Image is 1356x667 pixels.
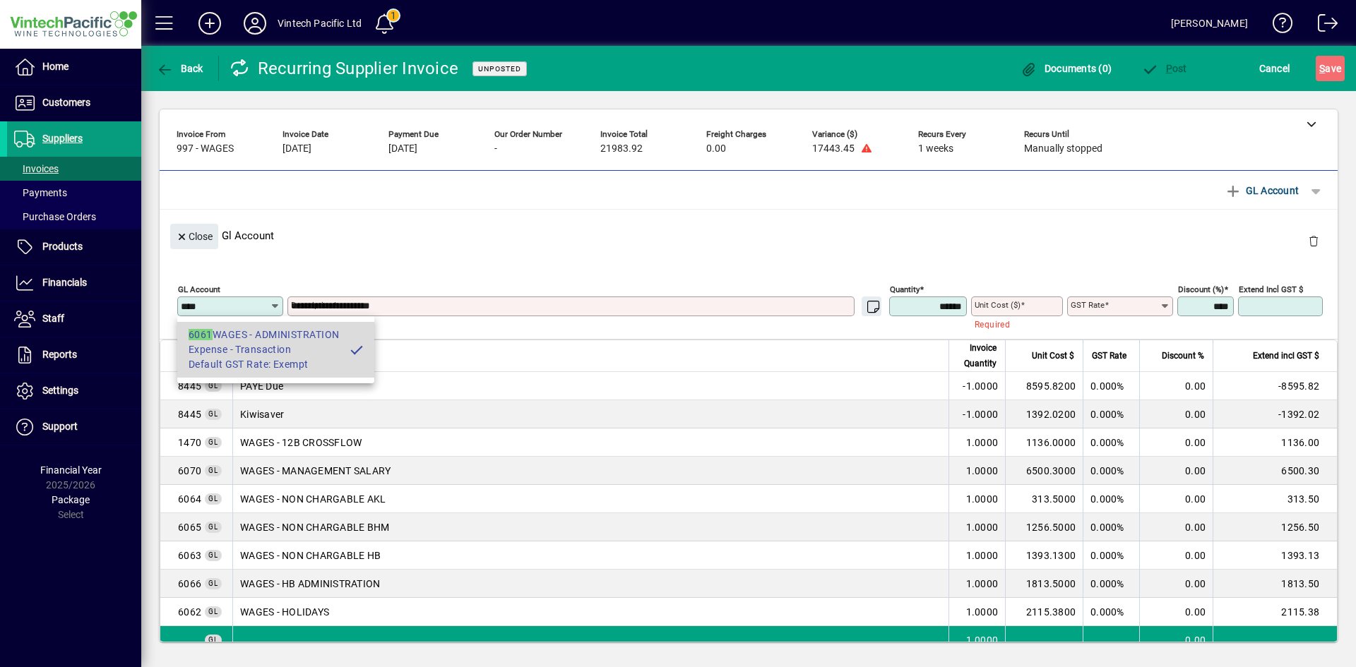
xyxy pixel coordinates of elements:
td: 1813.50 [1213,570,1337,598]
span: Financials [42,277,87,288]
a: Support [7,409,141,445]
app-page-header-button: Delete [1297,234,1331,247]
a: Payments [7,181,141,205]
div: Recurring Supplier Invoice [230,57,459,80]
span: GL [208,382,218,390]
td: -8595.82 [1213,372,1337,400]
span: WAGES - NON CHARGABLE AKL [178,492,201,506]
td: PAYE Due [232,372,948,400]
span: Package [52,494,90,505]
span: GL [208,636,218,644]
span: Extend incl GST $ [1253,348,1319,363]
td: 1.0000 [948,570,1005,598]
app-page-header-button: Back [141,56,219,81]
td: 0.00 [1139,598,1213,626]
a: Reports [7,337,141,373]
span: Customers [42,97,90,108]
mat-label: Unit Cost ($) [975,300,1021,310]
span: Invoice Quantity [958,340,997,371]
span: Financial Year [40,464,102,476]
span: Home [42,61,69,72]
mat-label: GST rate [1071,300,1105,310]
span: [DATE] [388,143,417,155]
a: Logout [1307,3,1338,49]
span: GL [208,438,218,446]
span: 17443.45 [812,143,855,155]
td: 0.000% [1083,513,1139,541]
button: Documents (0) [1016,56,1115,81]
td: 0.000% [1083,485,1139,513]
td: 0.000% [1083,400,1139,428]
span: GL [208,608,218,615]
span: Back [156,63,203,74]
a: Purchase Orders [7,205,141,229]
td: 1256.5000 [1005,513,1083,541]
td: 0.000% [1083,428,1139,457]
span: WAGES - NON CHARGABLE HB [178,548,201,563]
td: 0.00 [1139,626,1213,654]
td: 0.000% [1083,541,1139,570]
span: Staff [42,313,64,324]
td: 0.00 [1139,372,1213,400]
span: GL [208,467,218,474]
span: ave [1319,57,1341,80]
td: 1256.50 [1213,513,1337,541]
span: Products [42,241,83,252]
span: Support [42,421,78,432]
button: Save [1316,56,1345,81]
td: 1.0000 [948,457,1005,485]
td: 1392.0200 [1005,400,1083,428]
td: 2115.38 [1213,598,1337,626]
td: 8595.8200 [1005,372,1083,400]
span: GL [208,523,218,531]
button: Post [1138,56,1191,81]
td: 0.00 [1139,513,1213,541]
a: Products [7,229,141,265]
td: 2115.3800 [1005,598,1083,626]
span: Manually stopped [1024,143,1102,155]
span: GST Rate [1092,348,1126,363]
a: Home [7,49,141,85]
td: 0.000% [1083,598,1139,626]
button: Back [153,56,207,81]
td: 1393.1300 [1005,541,1083,570]
td: 1.0000 [948,513,1005,541]
td: 1.0000 [948,541,1005,570]
span: Invoices [14,163,59,174]
span: 1 weeks [918,143,953,155]
td: -1392.02 [1213,400,1337,428]
td: 0.00 [1139,457,1213,485]
button: Delete [1297,224,1331,258]
td: 0.000% [1083,457,1139,485]
span: - [494,143,497,155]
td: 1136.00 [1213,428,1337,457]
td: 313.50 [1213,485,1337,513]
td: 1.0000 [948,428,1005,457]
a: Knowledge Base [1262,3,1293,49]
td: 0.000% [1083,372,1139,400]
span: Payments [14,187,67,198]
mat-label: GL Account [178,284,220,294]
span: ost [1141,63,1187,74]
span: Item [178,348,195,363]
span: Description [242,348,285,363]
span: GL [208,579,218,587]
span: PAYE Due [178,379,201,393]
mat-label: Description [291,300,333,310]
td: 0.00 [1139,400,1213,428]
a: Settings [7,373,141,409]
td: 0.00 [1139,570,1213,598]
a: Customers [7,85,141,121]
span: 997 - WAGES [177,143,234,155]
span: GL [208,410,218,418]
td: Kiwisaver [232,400,948,428]
td: 6500.3000 [1005,457,1083,485]
span: 21983.92 [600,143,643,155]
span: Settings [42,385,78,396]
td: 313.5000 [1005,485,1083,513]
span: WAGES - MANAGEMENT SALARY [178,464,201,478]
td: -1.0000 [948,372,1005,400]
td: 1.0000 [948,485,1005,513]
button: Add [187,11,232,36]
div: Gl Account [160,210,1338,261]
